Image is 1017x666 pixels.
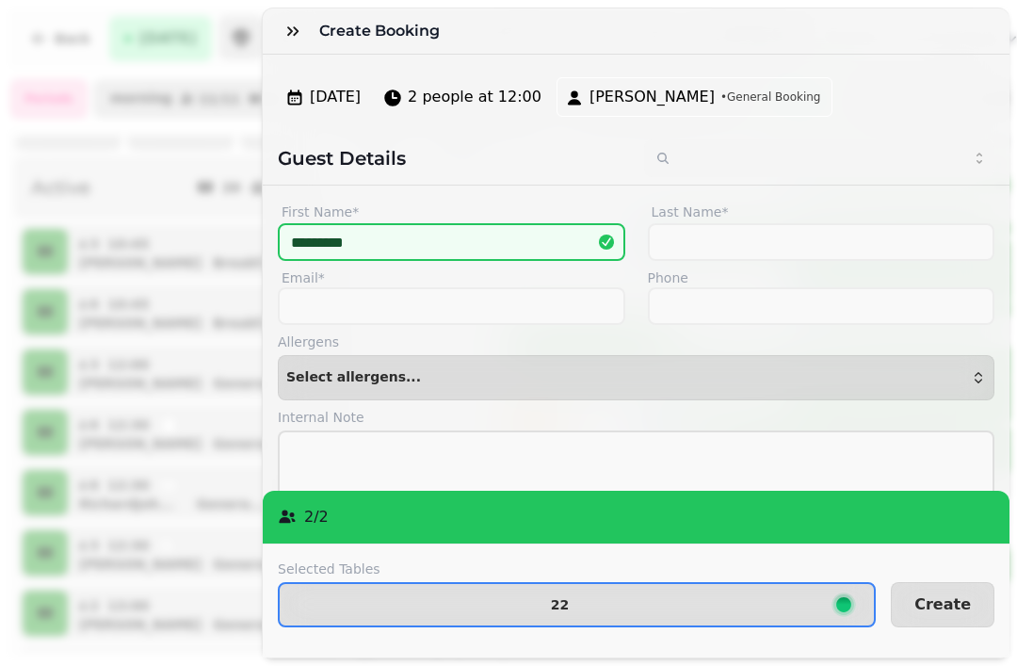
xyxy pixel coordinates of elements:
button: 22 [278,582,876,627]
label: Last Name* [648,201,995,223]
button: Select allergens... [278,355,994,400]
label: Allergens [278,333,994,351]
span: • General Booking [720,89,821,105]
button: Create [891,582,994,627]
h2: Guest Details [278,145,629,171]
span: Create [914,597,971,612]
label: Phone [648,268,995,287]
span: [DATE] [310,86,361,108]
span: [PERSON_NAME] [589,86,715,108]
span: Select allergens... [286,370,421,385]
label: Email* [278,268,625,287]
p: 22 [551,598,569,611]
p: 2 / 2 [304,506,329,528]
label: Internal Note [278,408,994,427]
span: 2 people at 12:00 [408,86,541,108]
label: Selected Tables [278,560,876,578]
h3: Create Booking [319,20,447,42]
label: First Name* [278,201,625,223]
